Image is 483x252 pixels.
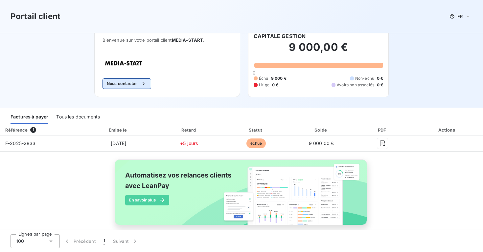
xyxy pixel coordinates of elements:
[272,82,278,88] span: 0 €
[413,127,482,133] div: Actions
[103,58,145,68] img: Company logo
[355,75,374,81] span: Non-échu
[246,138,266,148] span: échue
[83,127,154,133] div: Émise le
[271,75,287,81] span: 9 000 €
[355,127,410,133] div: PDF
[11,10,60,22] h3: Portail client
[56,110,100,124] div: Tous les documents
[180,140,198,146] span: +5 jours
[109,234,142,248] button: Suivant
[103,238,105,244] span: 1
[103,78,151,89] button: Nous contacter
[5,140,36,146] span: F-2025-2833
[309,140,334,146] span: 9 000,00 €
[457,14,463,19] span: FR
[254,41,383,60] h2: 9 000,00 €
[259,82,269,88] span: Litige
[172,37,203,43] span: MEDIA-START
[377,75,383,81] span: 0 €
[11,110,48,124] div: Factures à payer
[337,82,374,88] span: Avoirs non associés
[259,75,268,81] span: Échu
[16,238,24,244] span: 100
[111,140,126,146] span: [DATE]
[100,234,109,248] button: 1
[5,127,28,133] div: Référence
[157,127,222,133] div: Retard
[253,70,255,75] span: 0
[109,156,374,236] img: banner
[30,127,36,133] span: 1
[290,127,352,133] div: Solde
[377,82,383,88] span: 0 €
[254,32,306,40] h6: CAPITALE GESTION
[103,37,232,43] span: Bienvenue sur votre portail client .
[224,127,288,133] div: Statut
[60,234,100,248] button: Précédent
